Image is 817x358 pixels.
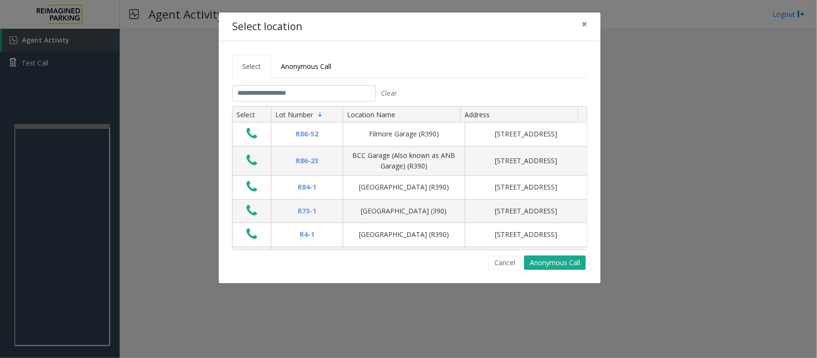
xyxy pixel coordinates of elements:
[233,107,587,249] div: Data table
[349,229,459,240] div: [GEOGRAPHIC_DATA] (R390)
[471,129,581,139] div: [STREET_ADDRESS]
[575,12,594,36] button: Close
[471,182,581,192] div: [STREET_ADDRESS]
[465,110,490,119] span: Address
[277,156,337,166] div: R86-23
[488,256,521,270] button: Cancel
[277,229,337,240] div: R4-1
[376,85,403,101] button: Clear
[471,156,581,166] div: [STREET_ADDRESS]
[582,17,587,31] span: ×
[232,19,302,34] h4: Select location
[524,256,586,270] button: Anonymous Call
[242,62,261,71] span: Select
[349,206,459,216] div: [GEOGRAPHIC_DATA] (390)
[275,110,313,119] span: Lot Number
[349,129,459,139] div: Filmore Garage (R390)
[277,182,337,192] div: R84-1
[349,150,459,172] div: BCC Garage (Also known as ANB Garage) (R390)
[277,129,337,139] div: R86-52
[471,206,581,216] div: [STREET_ADDRESS]
[232,55,587,78] ul: Tabs
[277,206,337,216] div: R73-1
[349,182,459,192] div: [GEOGRAPHIC_DATA] (R390)
[316,111,324,118] span: Sortable
[347,110,395,119] span: Location Name
[471,229,581,240] div: [STREET_ADDRESS]
[281,62,331,71] span: Anonymous Call
[233,107,271,123] th: Select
